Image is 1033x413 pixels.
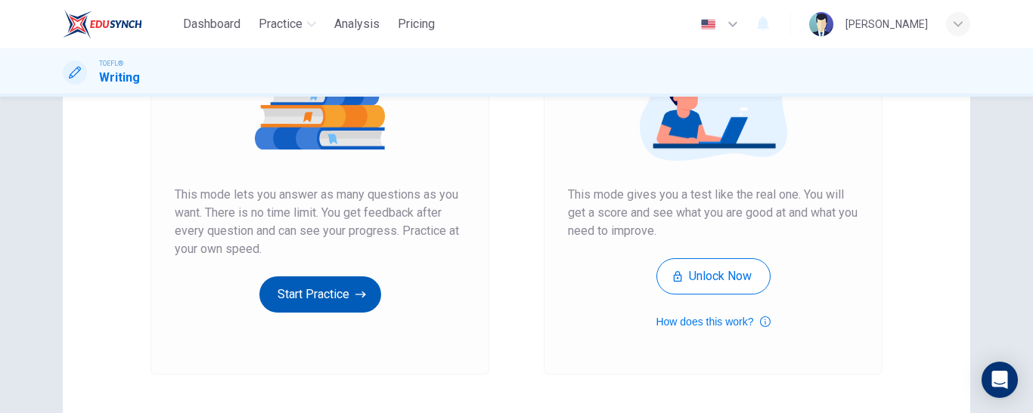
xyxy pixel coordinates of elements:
[259,15,302,33] span: Practice
[398,15,435,33] span: Pricing
[656,313,770,331] button: How does this work?
[699,19,718,30] img: en
[183,15,240,33] span: Dashboard
[99,58,123,69] span: TOEFL®
[63,9,142,39] img: EduSynch logo
[328,11,386,38] button: Analysis
[259,276,381,313] button: Start Practice
[175,186,465,258] span: This mode lets you answer as many questions as you want. There is no time limit. You get feedback...
[982,362,1018,398] div: Open Intercom Messenger
[845,15,928,33] div: [PERSON_NAME]
[656,258,771,294] button: Unlock Now
[253,11,322,38] button: Practice
[334,15,380,33] span: Analysis
[177,11,247,38] button: Dashboard
[568,186,858,240] span: This mode gives you a test like the real one. You will get a score and see what you are good at a...
[392,11,441,38] button: Pricing
[99,69,140,87] h1: Writing
[809,12,833,36] img: Profile picture
[63,9,177,39] a: EduSynch logo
